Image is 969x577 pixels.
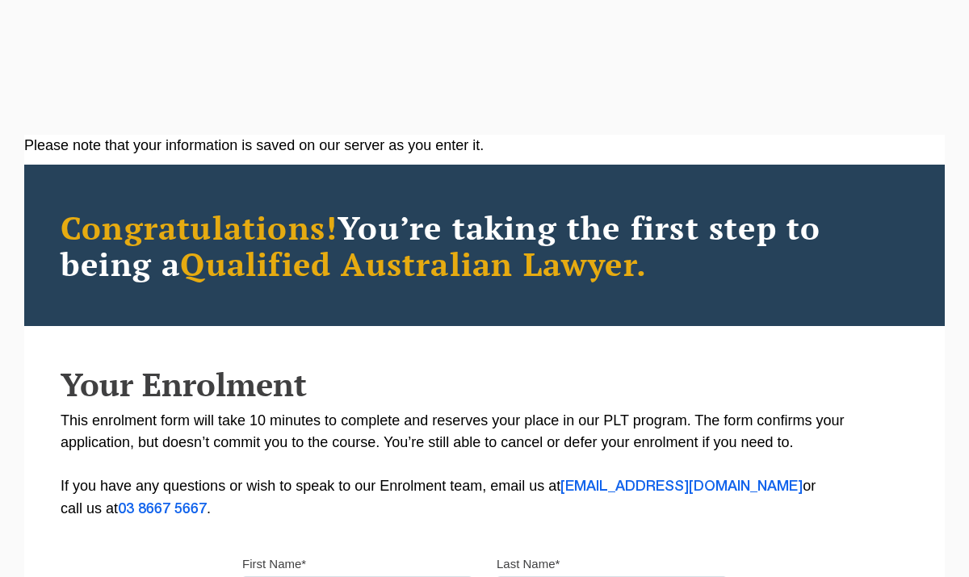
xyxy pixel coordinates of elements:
h2: You’re taking the first step to being a [61,209,908,282]
h2: Your Enrolment [61,366,908,402]
label: First Name* [242,556,306,572]
span: Qualified Australian Lawyer. [180,242,647,285]
a: 03 8667 5667 [118,503,207,516]
span: Congratulations! [61,206,338,249]
p: This enrolment form will take 10 minutes to complete and reserves your place in our PLT program. ... [61,410,908,521]
div: Please note that your information is saved on our server as you enter it. [24,135,945,157]
label: Last Name* [497,556,560,572]
a: [EMAIL_ADDRESS][DOMAIN_NAME] [560,480,803,493]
